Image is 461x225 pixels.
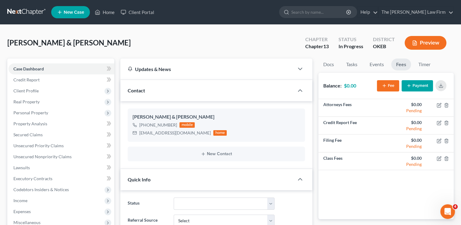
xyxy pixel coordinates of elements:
[179,122,195,128] div: mobile
[9,74,114,85] a: Credit Report
[13,198,27,203] span: Income
[13,154,72,159] span: Unsecured Nonpriority Claims
[13,88,39,93] span: Client Profile
[9,118,114,129] a: Property Analysis
[125,198,170,210] label: Status
[13,176,52,181] span: Executory Contracts
[391,59,411,70] a: Fees
[323,43,329,49] span: 13
[318,117,386,134] td: Credit Report Fee
[373,43,395,50] div: OKEB
[13,143,64,148] span: Unsecured Priority Claims
[213,130,227,136] div: home
[13,66,44,71] span: Case Dashboard
[391,143,422,149] div: Pending
[305,43,329,50] div: Chapter
[318,99,386,117] td: Attorneys Fees
[133,152,300,156] button: New Contact
[128,87,145,93] span: Contact
[402,80,433,91] button: Payment
[139,130,211,136] div: [EMAIL_ADDRESS][DOMAIN_NAME]
[391,155,422,161] div: $0.00
[13,132,43,137] span: Secured Claims
[318,152,386,170] td: Class Fees
[440,204,455,219] iframe: Intercom live chat
[413,59,435,70] a: Timer
[128,66,287,72] div: Updates & News
[13,220,41,225] span: Miscellaneous
[9,129,114,140] a: Secured Claims
[378,7,453,18] a: The [PERSON_NAME] Law Firm
[373,36,395,43] div: District
[13,121,47,126] span: Property Analysis
[391,120,422,126] div: $0.00
[9,63,114,74] a: Case Dashboard
[9,140,114,151] a: Unsecured Priority Claims
[118,7,157,18] a: Client Portal
[13,110,48,115] span: Personal Property
[305,36,329,43] div: Chapter
[9,162,114,173] a: Lawsuits
[13,165,30,170] span: Lawsuits
[13,99,40,104] span: Real Property
[405,36,446,50] button: Preview
[92,7,118,18] a: Home
[291,6,347,18] input: Search by name...
[128,177,151,182] span: Quick Info
[9,173,114,184] a: Executory Contracts
[339,43,363,50] div: In Progress
[391,108,422,114] div: Pending
[365,59,389,70] a: Events
[323,83,342,88] strong: Balance:
[7,38,131,47] span: [PERSON_NAME] & [PERSON_NAME]
[377,80,399,91] button: Fee
[13,209,31,214] span: Expenses
[13,77,40,82] span: Credit Report
[391,102,422,108] div: $0.00
[341,59,362,70] a: Tasks
[357,7,378,18] a: Help
[318,134,386,152] td: Filing Fee
[391,126,422,132] div: Pending
[9,151,114,162] a: Unsecured Nonpriority Claims
[318,59,339,70] a: Docs
[453,204,458,209] span: 4
[344,83,356,88] strong: $0.00
[64,10,84,15] span: New Case
[139,122,177,128] div: [PHONE_NUMBER]
[13,187,69,192] span: Codebtors Insiders & Notices
[133,113,300,121] div: [PERSON_NAME] & [PERSON_NAME]
[391,137,422,143] div: $0.00
[391,161,422,167] div: Pending
[339,36,363,43] div: Status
